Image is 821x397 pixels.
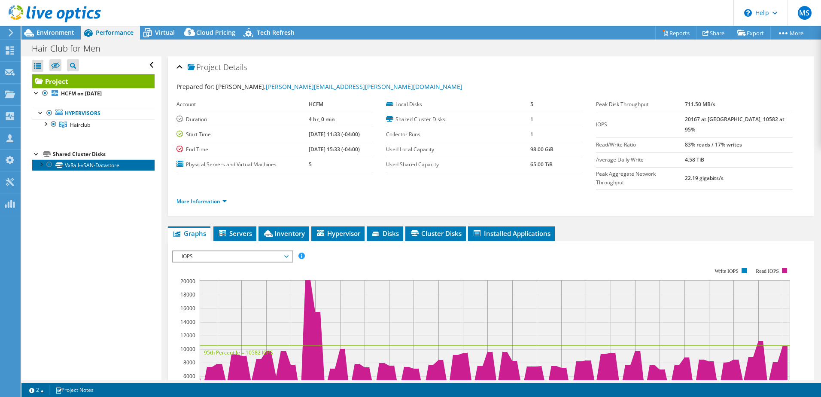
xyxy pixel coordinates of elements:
[798,6,812,20] span: MS
[530,101,533,108] b: 5
[180,332,195,339] text: 12000
[596,170,685,187] label: Peak Aggregate Network Throughput
[685,101,715,108] b: 711.50 MB/s
[756,268,779,274] text: Read IOPS
[176,130,309,139] label: Start Time
[96,28,134,37] span: Performance
[309,146,360,153] b: [DATE] 15:33 (-04:00)
[715,268,739,274] text: Write IOPS
[218,229,252,238] span: Servers
[685,174,724,182] b: 22.19 gigabits/s
[155,28,175,37] span: Virtual
[696,26,731,40] a: Share
[472,229,550,238] span: Installed Applications
[386,100,530,109] label: Local Disks
[530,116,533,123] b: 1
[685,116,785,133] b: 20167 at [GEOGRAPHIC_DATA], 10582 at 95%
[530,161,553,168] b: 65.00 TiB
[770,26,810,40] a: More
[32,108,155,119] a: Hypervisors
[180,305,195,312] text: 16000
[596,100,685,109] label: Peak Disk Throughput
[596,156,685,164] label: Average Daily Write
[309,131,360,138] b: [DATE] 11:33 (-04:00)
[386,115,530,124] label: Shared Cluster Disks
[685,141,742,148] b: 83% reads / 17% writes
[176,198,227,205] a: More Information
[410,229,462,238] span: Cluster Disks
[180,291,195,298] text: 18000
[263,229,305,238] span: Inventory
[180,318,195,326] text: 14000
[731,26,771,40] a: Export
[183,373,195,380] text: 6000
[61,90,102,97] b: HCFM on [DATE]
[36,28,74,37] span: Environment
[196,28,235,37] span: Cloud Pricing
[172,229,206,238] span: Graphs
[32,88,155,99] a: HCFM on [DATE]
[176,145,309,154] label: End Time
[70,121,90,128] span: Hairclub
[655,26,696,40] a: Reports
[744,9,752,17] svg: \n
[183,359,195,366] text: 8000
[223,62,247,72] span: Details
[188,63,221,72] span: Project
[309,161,312,168] b: 5
[371,229,399,238] span: Disks
[23,385,50,395] a: 2
[28,44,114,53] h1: Hair Club for Men
[596,140,685,149] label: Read/Write Ratio
[685,156,704,163] b: 4.58 TiB
[176,82,215,91] label: Prepared for:
[32,159,155,171] a: VxRail-vSAN-Datastore
[49,385,100,395] a: Project Notes
[266,82,462,91] a: [PERSON_NAME][EMAIL_ADDRESS][PERSON_NAME][DOMAIN_NAME]
[309,101,323,108] b: HCFM
[32,119,155,130] a: Hairclub
[530,131,533,138] b: 1
[386,130,530,139] label: Collector Runs
[316,229,360,238] span: Hypervisor
[596,120,685,129] label: IOPS
[204,349,273,356] text: 95th Percentile = 10582 IOPS
[176,100,309,109] label: Account
[176,115,309,124] label: Duration
[53,149,155,159] div: Shared Cluster Disks
[216,82,462,91] span: [PERSON_NAME],
[386,145,530,154] label: Used Local Capacity
[257,28,295,37] span: Tech Refresh
[180,345,195,353] text: 10000
[32,74,155,88] a: Project
[176,160,309,169] label: Physical Servers and Virtual Machines
[386,160,530,169] label: Used Shared Capacity
[177,251,288,262] span: IOPS
[309,116,335,123] b: 4 hr, 0 min
[180,278,195,285] text: 20000
[530,146,553,153] b: 98.00 GiB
